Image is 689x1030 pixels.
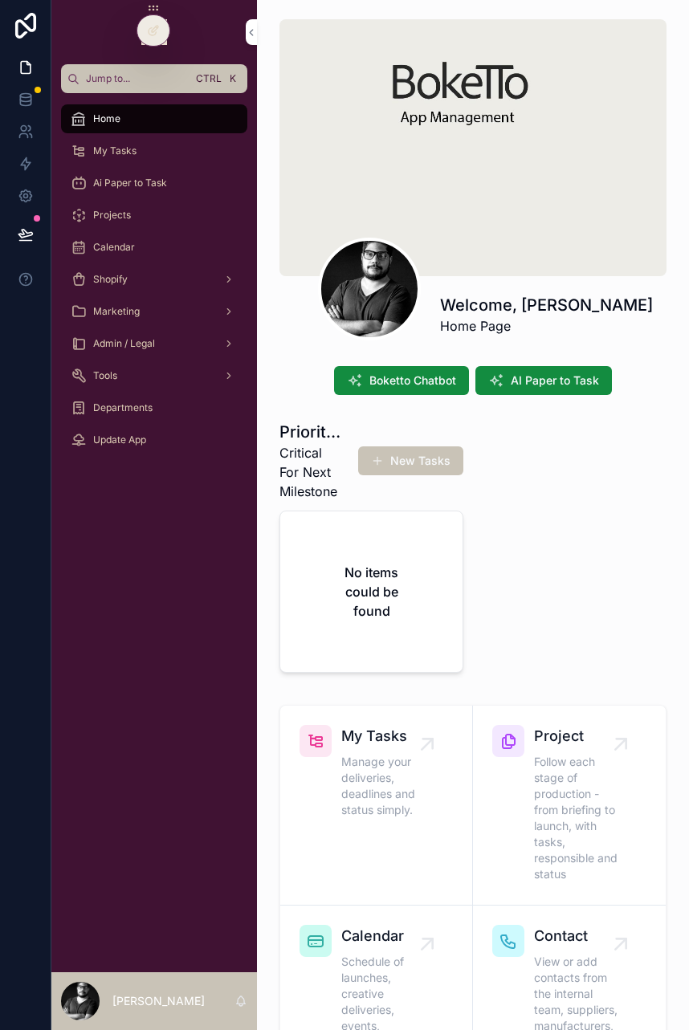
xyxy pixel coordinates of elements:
[61,425,247,454] a: Update App
[61,233,247,262] a: Calendar
[279,443,343,501] span: Critical For Next Milestone
[61,136,247,165] a: My Tasks
[341,754,427,818] span: Manage your deliveries, deadlines and status simply.
[93,145,137,157] span: My Tasks
[475,366,612,395] button: AI Paper to Task
[194,71,223,87] span: Ctrl
[51,93,257,475] div: scrollable content
[61,265,247,294] a: Shopify
[93,112,120,125] span: Home
[93,337,155,350] span: Admin / Legal
[93,273,128,286] span: Shopify
[534,754,621,882] span: Follow each stage of production - from briefing to launch, with tasks, responsible and status
[226,72,239,85] span: K
[280,706,473,906] a: My TasksManage your deliveries, deadlines and status simply.
[61,393,247,422] a: Departments
[93,434,146,446] span: Update App
[473,706,666,906] a: ProjectFollow each stage of production - from briefing to launch, with tasks, responsible and status
[112,993,205,1009] p: [PERSON_NAME]
[440,294,653,316] h1: Welcome, [PERSON_NAME]
[341,925,427,947] span: Calendar
[93,401,153,414] span: Departments
[61,169,247,197] a: Ai Paper to Task
[440,316,653,336] span: Home Page
[86,72,188,85] span: Jump to...
[93,241,135,254] span: Calendar
[93,369,117,382] span: Tools
[61,361,247,390] a: Tools
[61,297,247,326] a: Marketing
[61,104,247,133] a: Home
[332,563,411,621] h2: No items could be found
[61,64,247,93] button: Jump to...CtrlK
[93,177,167,189] span: Ai Paper to Task
[93,305,140,318] span: Marketing
[358,446,463,475] button: New Tasks
[61,329,247,358] a: Admin / Legal
[93,209,131,222] span: Projects
[369,373,456,389] span: Boketto Chatbot
[341,725,427,747] span: My Tasks
[534,925,621,947] span: Contact
[61,201,247,230] a: Projects
[279,421,343,443] h1: Priorities
[334,366,469,395] button: Boketto Chatbot
[534,725,621,747] span: Project
[511,373,599,389] span: AI Paper to Task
